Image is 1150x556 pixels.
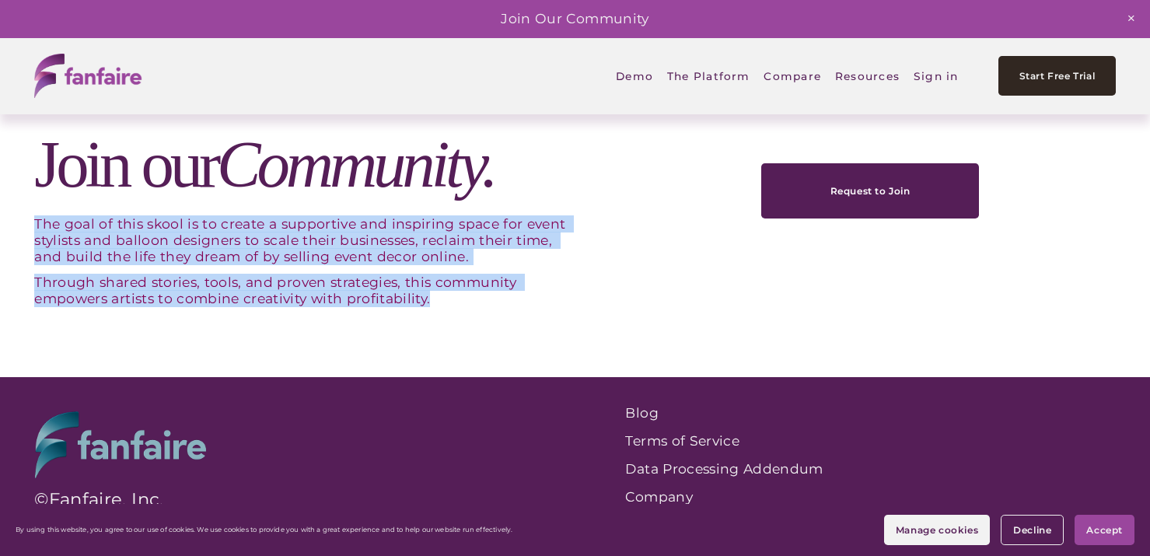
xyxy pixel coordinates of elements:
[764,58,821,94] a: Compare
[1013,524,1051,536] span: Decline
[998,56,1115,96] a: Start Free Trial
[1086,524,1123,536] span: Accept
[616,58,653,94] a: Demo
[625,405,979,421] a: Blog
[1001,515,1064,545] button: Decline
[34,128,494,201] span: Join our
[625,461,979,477] a: Data Processing Addendum
[896,524,978,536] span: Manage cookies
[625,433,979,449] a: Terms of Service
[217,128,494,201] em: Community.
[16,526,512,533] p: By using this website, you agree to our use of cookies. We use cookies to provide you with a grea...
[34,489,570,510] p: ©Fanfaire, Inc.
[884,515,990,545] button: Manage cookies
[625,489,979,505] a: Company
[1075,515,1134,545] button: Accept
[34,216,571,264] p: The goal of this skool is to create a supportive and inspiring space for event stylists and ballo...
[667,59,750,93] span: The Platform
[34,54,142,98] img: fanfaire
[835,59,900,93] span: Resources
[34,275,571,307] p: Through shared stories, tools, and proven strategies, this community empowers artists to combine ...
[835,58,900,94] a: folder dropdown
[667,58,750,94] a: folder dropdown
[761,163,980,219] a: Request to Join
[914,58,959,94] a: Sign in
